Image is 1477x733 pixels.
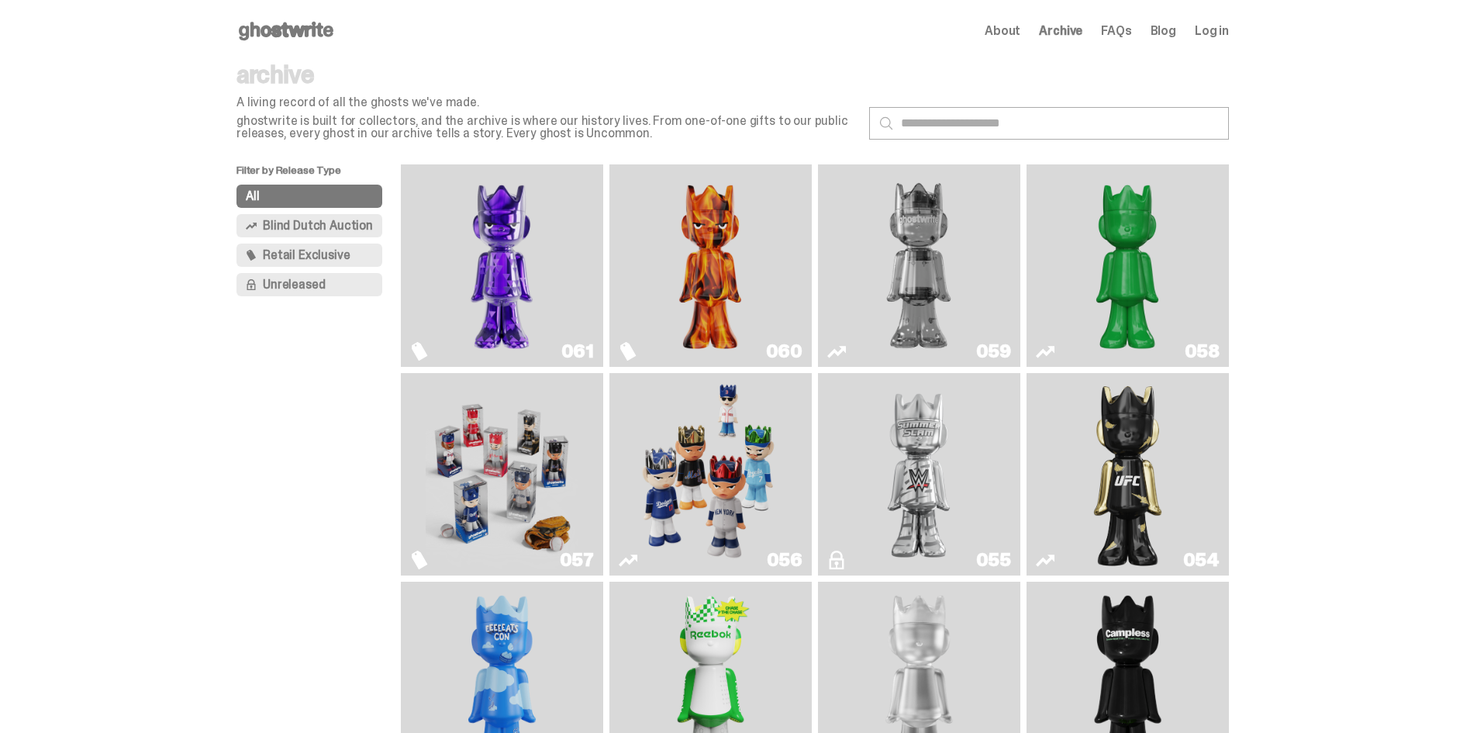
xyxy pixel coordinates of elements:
[619,171,802,361] a: Always On Fire
[985,25,1020,37] a: About
[1087,379,1169,569] img: Ruby
[1185,342,1220,361] div: 058
[263,278,325,291] span: Unreleased
[976,342,1011,361] div: 059
[236,96,857,109] p: A living record of all the ghosts we've made.
[263,220,373,232] span: Blind Dutch Auction
[560,551,594,569] div: 057
[263,249,350,261] span: Retail Exclusive
[426,171,578,361] img: Fantasy
[236,164,401,185] p: Filter by Release Type
[236,62,857,87] p: archive
[634,379,786,569] img: Game Face (2025)
[1151,25,1176,37] a: Blog
[410,379,594,569] a: Game Face (2025)
[1036,379,1220,569] a: Ruby
[246,190,260,202] span: All
[236,185,382,208] button: All
[561,342,594,361] div: 061
[236,115,857,140] p: ghostwrite is built for collectors, and the archive is where our history lives. From one-of-one g...
[426,379,578,569] img: Game Face (2025)
[766,342,802,361] div: 060
[619,379,802,569] a: Game Face (2025)
[1195,25,1229,37] a: Log in
[1039,25,1082,37] a: Archive
[634,171,786,361] img: Always On Fire
[1051,171,1203,361] img: Schrödinger's ghost: Sunday Green
[1101,25,1131,37] a: FAQs
[236,244,382,267] button: Retail Exclusive
[767,551,802,569] div: 056
[976,551,1011,569] div: 055
[827,379,1011,569] a: I Was There SummerSlam
[1036,171,1220,361] a: Schrödinger's ghost: Sunday Green
[410,171,594,361] a: Fantasy
[843,171,995,361] img: Two
[236,273,382,296] button: Unreleased
[843,379,995,569] img: I Was There SummerSlam
[236,214,382,237] button: Blind Dutch Auction
[827,171,1011,361] a: Two
[1183,551,1220,569] div: 054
